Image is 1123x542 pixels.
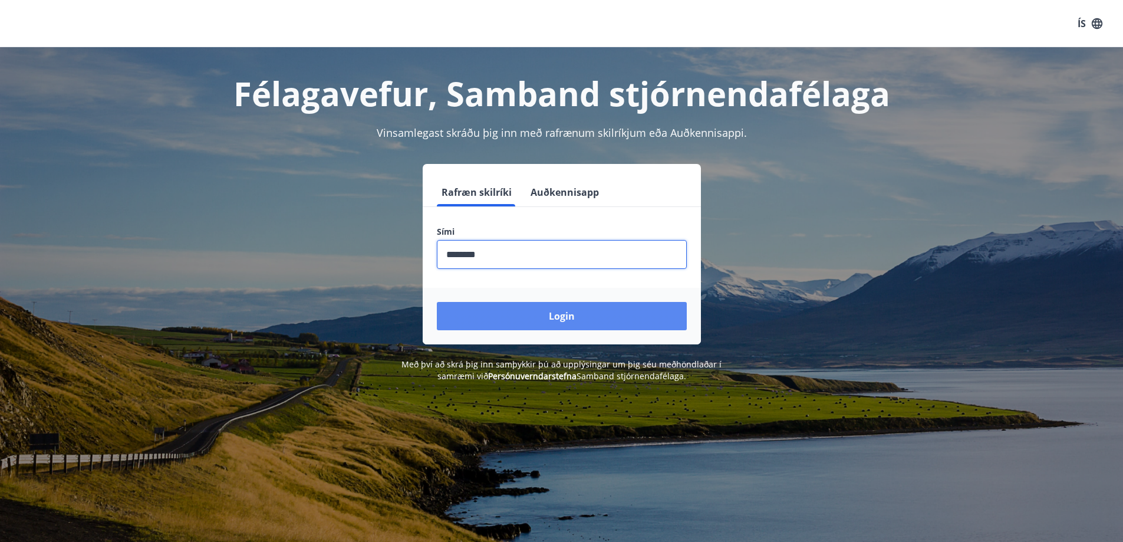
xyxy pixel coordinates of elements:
[1071,13,1109,34] button: ÍS
[526,178,604,206] button: Auðkennisapp
[401,359,722,382] span: Með því að skrá þig inn samþykkir þú að upplýsingar um þig séu meðhöndlaðar í samræmi við Samband...
[437,226,687,238] label: Sími
[377,126,747,140] span: Vinsamlegast skráðu þig inn með rafrænum skilríkjum eða Auðkennisappi.
[437,178,516,206] button: Rafræn skilríki
[437,302,687,330] button: Login
[488,370,577,382] a: Persónuverndarstefna
[152,71,972,116] h1: Félagavefur, Samband stjórnendafélaga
